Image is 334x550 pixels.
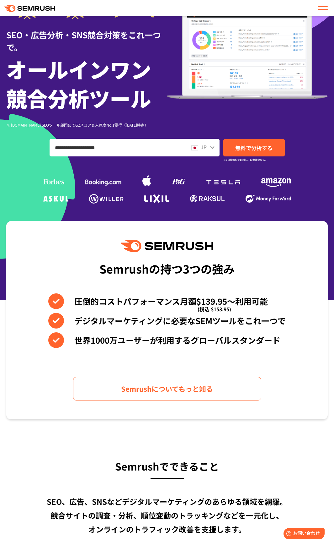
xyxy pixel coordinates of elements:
[6,19,167,53] div: SEO・広告分析・SNS競合対策をこれ一つで。
[50,139,186,156] input: ドメイン、キーワードまたはURLを入力してください
[235,144,273,152] span: 無料で分析する
[48,293,286,309] li: 圧倒的コストパフォーマンス月額$139.95〜利用可能
[121,240,213,252] img: Semrush
[6,122,167,128] div: ※ [DOMAIN_NAME] SEOツール部門にてG2スコア＆人気度No.1獲得（[DATE]時点）
[73,377,261,400] a: Semrushについてもっと知る
[6,55,167,112] h1: オールインワン 競合分析ツール
[201,143,207,151] span: JP
[278,525,327,543] iframe: Help widget launcher
[99,257,235,280] div: Semrushの持つ3つの強み
[223,157,268,163] small: ※7日間無料でお試し。自動課金なし。
[223,139,285,156] a: 無料で分析する
[48,313,286,329] li: デジタルマーケティングに必要なSEMツールをこれ一つで
[121,383,213,394] span: Semrushについてもっと知る
[198,301,231,317] span: (税込 $153.95)
[6,495,328,536] div: SEO、広告、SNSなどデジタルマーケティングのあらゆる領域を網羅。 競合サイトの調査・分析、順位変動のトラッキングなどを一元化し、 オンラインのトラフィック改善を支援します。
[48,332,286,348] li: 世界1000万ユーザーが利用するグローバルスタンダード
[6,458,328,475] h3: Semrushでできること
